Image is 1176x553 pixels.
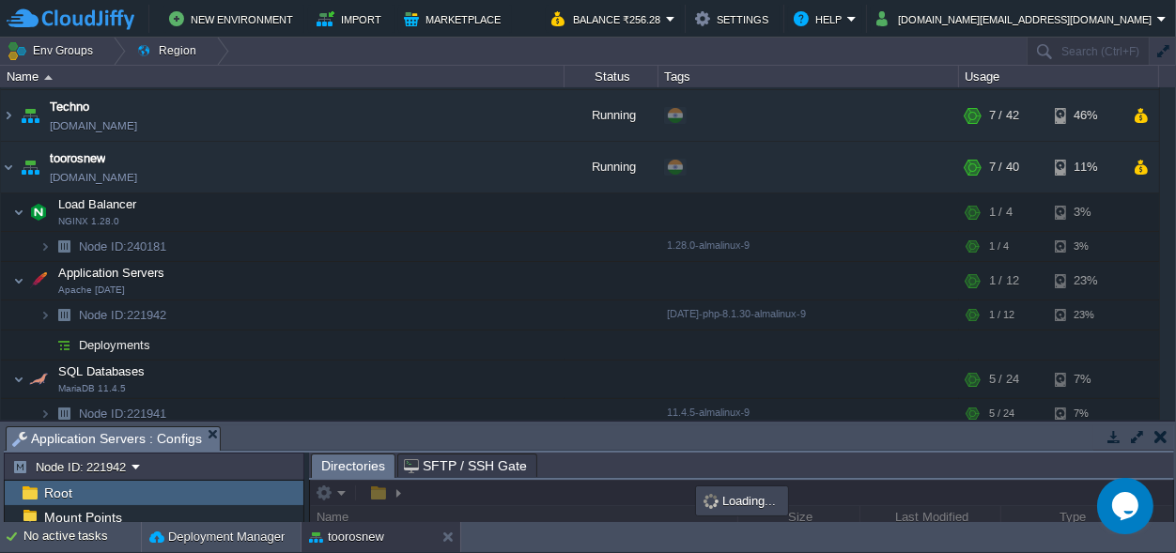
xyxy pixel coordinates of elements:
[1055,399,1116,428] div: 7%
[40,509,125,526] a: Mount Points
[667,407,750,418] span: 11.4.5-almalinux-9
[77,307,169,323] span: 221942
[56,197,139,211] a: Load BalancerNGINX 1.28.0
[51,232,77,261] img: AMDAwAAAACH5BAEAAAAALAAAAAABAAEAAAICRAEAOw==
[1055,193,1116,231] div: 3%
[1,142,16,192] img: AMDAwAAAACH5BAEAAAAALAAAAAABAAEAAAICRAEAOw==
[56,196,139,212] span: Load Balancer
[404,454,527,477] span: SFTP / SSH Gate
[17,142,43,192] img: AMDAwAAAACH5BAEAAAAALAAAAAABAAEAAAICRAEAOw==
[25,262,52,300] img: AMDAwAAAACH5BAEAAAAALAAAAAABAAEAAAICRAEAOw==
[39,232,51,261] img: AMDAwAAAACH5BAEAAAAALAAAAAABAAEAAAICRAEAOw==
[58,383,126,394] span: MariaDB 11.4.5
[149,528,285,546] button: Deployment Manager
[960,66,1158,87] div: Usage
[50,98,89,116] a: Techno
[989,361,1019,398] div: 5 / 24
[17,90,43,141] img: AMDAwAAAACH5BAEAAAAALAAAAAABAAEAAAICRAEAOw==
[13,361,24,398] img: AMDAwAAAACH5BAEAAAAALAAAAAABAAEAAAICRAEAOw==
[989,232,1009,261] div: 1 / 4
[77,307,169,323] a: Node ID:221942
[51,399,77,428] img: AMDAwAAAACH5BAEAAAAALAAAAAABAAEAAAICRAEAOw==
[58,284,125,296] span: Apache [DATE]
[1055,90,1116,141] div: 46%
[136,38,203,64] button: Region
[1,90,16,141] img: AMDAwAAAACH5BAEAAAAALAAAAAABAAEAAAICRAEAOw==
[1055,262,1116,300] div: 23%
[79,239,127,253] span: Node ID:
[77,238,169,254] span: 240181
[989,262,1019,300] div: 1 / 12
[565,142,658,192] div: Running
[794,8,847,30] button: Help
[404,8,506,30] button: Marketplace
[77,238,169,254] a: Node ID:240181
[50,116,137,135] a: [DOMAIN_NAME]
[25,361,52,398] img: AMDAwAAAACH5BAEAAAAALAAAAAABAAEAAAICRAEAOw==
[7,8,134,31] img: CloudJiffy
[56,364,147,378] a: SQL DatabasesMariaDB 11.4.5
[169,8,299,30] button: New Environment
[551,8,666,30] button: Balance ₹256.28
[989,90,1019,141] div: 7 / 42
[876,8,1157,30] button: [DOMAIN_NAME][EMAIL_ADDRESS][DOMAIN_NAME]
[1097,478,1157,534] iframe: chat widget
[79,308,127,322] span: Node ID:
[989,142,1019,192] div: 7 / 40
[51,300,77,330] img: AMDAwAAAACH5BAEAAAAALAAAAAABAAEAAAICRAEAOw==
[13,262,24,300] img: AMDAwAAAACH5BAEAAAAALAAAAAABAAEAAAICRAEAOw==
[44,75,53,80] img: AMDAwAAAACH5BAEAAAAALAAAAAABAAEAAAICRAEAOw==
[51,330,77,360] img: AMDAwAAAACH5BAEAAAAALAAAAAABAAEAAAICRAEAOw==
[50,168,137,187] a: [DOMAIN_NAME]
[12,458,132,475] button: Node ID: 221942
[1055,361,1116,398] div: 7%
[667,308,806,319] span: [DATE]-php-8.1.30-almalinux-9
[56,265,167,281] span: Application Servers
[695,8,774,30] button: Settings
[77,337,153,353] a: Deployments
[79,407,127,421] span: Node ID:
[50,149,105,168] a: toorosnew
[25,193,52,231] img: AMDAwAAAACH5BAEAAAAALAAAAAABAAEAAAICRAEAOw==
[40,484,75,501] a: Root
[7,38,100,64] button: Env Groups
[1055,142,1116,192] div: 11%
[23,522,141,552] div: No active tasks
[565,66,658,87] div: Status
[659,66,958,87] div: Tags
[989,399,1014,428] div: 5 / 24
[989,300,1014,330] div: 1 / 12
[321,454,385,478] span: Directories
[1055,232,1116,261] div: 3%
[309,528,384,546] button: toorosnew
[77,406,169,422] a: Node ID:221941
[39,300,51,330] img: AMDAwAAAACH5BAEAAAAALAAAAAABAAEAAAICRAEAOw==
[565,90,658,141] div: Running
[56,363,147,379] span: SQL Databases
[13,193,24,231] img: AMDAwAAAACH5BAEAAAAALAAAAAABAAEAAAICRAEAOw==
[317,8,387,30] button: Import
[39,399,51,428] img: AMDAwAAAACH5BAEAAAAALAAAAAABAAEAAAICRAEAOw==
[39,330,51,360] img: AMDAwAAAACH5BAEAAAAALAAAAAABAAEAAAICRAEAOw==
[12,427,202,451] span: Application Servers : Configs
[2,66,564,87] div: Name
[989,193,1013,231] div: 1 / 4
[77,406,169,422] span: 221941
[58,216,119,227] span: NGINX 1.28.0
[667,239,750,251] span: 1.28.0-almalinux-9
[1055,300,1116,330] div: 23%
[698,488,786,514] div: Loading...
[56,266,167,280] a: Application ServersApache [DATE]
